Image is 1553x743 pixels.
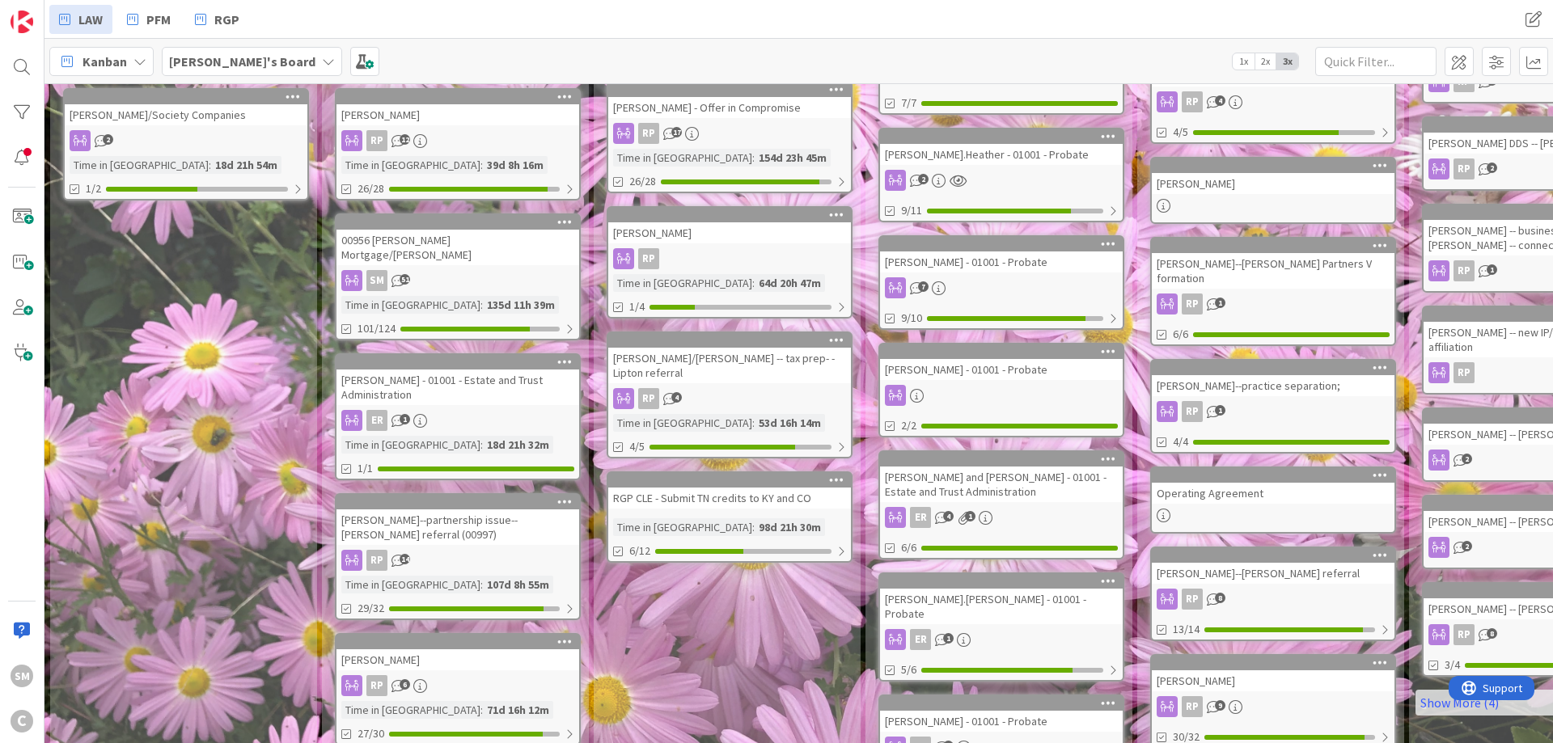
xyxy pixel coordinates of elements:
[185,5,249,34] a: RGP
[880,251,1123,272] div: [PERSON_NAME] - 01001 - Probate
[1462,541,1472,551] span: 2
[608,333,851,383] div: [PERSON_NAME]/[PERSON_NAME] -- tax prep- - Lipton referral
[483,576,553,593] div: 107d 8h 55m
[608,97,851,118] div: [PERSON_NAME] - Offer in Compromise
[336,495,579,545] div: [PERSON_NAME]--partnership issue--[PERSON_NAME] referral (00997)
[11,710,33,732] div: C
[1152,696,1394,717] div: RP
[901,95,916,112] span: 7/7
[965,511,975,521] span: 1
[752,518,755,536] span: :
[65,104,307,125] div: [PERSON_NAME]/Society Companies
[146,10,171,29] span: PFM
[608,208,851,243] div: [PERSON_NAME]
[1182,293,1203,315] div: RP
[117,5,180,34] a: PFM
[211,156,281,174] div: 18d 21h 54m
[880,574,1123,624] div: [PERSON_NAME].[PERSON_NAME] - 01001 - Probate
[943,633,954,644] span: 1
[336,90,579,125] div: [PERSON_NAME]
[613,274,752,292] div: Time in [GEOGRAPHIC_DATA]
[755,414,825,432] div: 53d 16h 14m
[366,410,387,431] div: ER
[1152,253,1394,289] div: [PERSON_NAME]--[PERSON_NAME] Partners V formation
[1215,298,1225,308] span: 1
[1152,361,1394,396] div: [PERSON_NAME]--practice separation;
[1182,401,1203,422] div: RP
[918,281,929,292] span: 7
[671,392,682,403] span: 4
[901,202,922,219] span: 9/11
[880,696,1123,732] div: [PERSON_NAME] - 01001 - Probate
[1173,326,1188,343] span: 6/6
[336,369,579,405] div: [PERSON_NAME] - 01001 - Estate and Trust Administration
[608,222,851,243] div: [PERSON_NAME]
[400,679,410,690] span: 6
[209,156,211,174] span: :
[336,675,579,696] div: RP
[1233,53,1255,70] span: 1x
[910,629,931,650] div: ER
[608,248,851,269] div: RP
[400,554,410,564] span: 14
[483,296,559,314] div: 135d 11h 39m
[358,725,384,742] span: 27/30
[341,701,480,719] div: Time in [GEOGRAPHIC_DATA]
[755,149,831,167] div: 154d 23h 45m
[880,466,1123,502] div: [PERSON_NAME] and [PERSON_NAME] - 01001 - Estate and Trust Administration
[1173,124,1188,141] span: 4/5
[608,123,851,144] div: RP
[1152,158,1394,194] div: [PERSON_NAME]
[1152,589,1394,610] div: RP
[400,274,410,285] span: 51
[483,701,553,719] div: 71d 16h 12m
[1215,405,1225,416] span: 1
[1152,401,1394,422] div: RP
[880,629,1123,650] div: ER
[214,10,239,29] span: RGP
[1215,700,1225,711] span: 9
[910,507,931,528] div: ER
[1487,628,1497,639] span: 8
[336,649,579,670] div: [PERSON_NAME]
[70,156,209,174] div: Time in [GEOGRAPHIC_DATA]
[608,488,851,509] div: RGP CLE - Submit TN credits to KY and CO
[755,518,825,536] div: 98d 21h 30m
[1487,264,1497,275] span: 1
[613,414,752,432] div: Time in [GEOGRAPHIC_DATA]
[341,156,480,174] div: Time in [GEOGRAPHIC_DATA]
[901,661,916,678] span: 5/6
[752,274,755,292] span: :
[341,436,480,454] div: Time in [GEOGRAPHIC_DATA]
[629,298,645,315] span: 1/4
[1255,53,1276,70] span: 2x
[480,436,483,454] span: :
[1445,656,1460,673] span: 3/4
[880,711,1123,732] div: [PERSON_NAME] - 01001 - Probate
[1152,483,1394,504] div: Operating Agreement
[1454,362,1475,383] div: RP
[880,589,1123,624] div: [PERSON_NAME].[PERSON_NAME] - 01001 - Probate
[918,174,929,184] span: 2
[1182,91,1203,112] div: RP
[1152,239,1394,289] div: [PERSON_NAME]--[PERSON_NAME] Partners V formation
[1487,163,1497,173] span: 2
[358,320,396,337] span: 101/124
[1454,260,1475,281] div: RP
[880,237,1123,272] div: [PERSON_NAME] - 01001 - Probate
[358,180,384,197] span: 26/28
[1454,624,1475,645] div: RP
[901,417,916,434] span: 2/2
[608,473,851,509] div: RGP CLE - Submit TN credits to KY and CO
[880,129,1123,165] div: [PERSON_NAME].Heather - 01001 - Probate
[613,518,752,536] div: Time in [GEOGRAPHIC_DATA]
[880,452,1123,502] div: [PERSON_NAME] and [PERSON_NAME] - 01001 - Estate and Trust Administration
[11,665,33,687] div: SM
[366,675,387,696] div: RP
[65,90,307,125] div: [PERSON_NAME]/Society Companies
[1152,173,1394,194] div: [PERSON_NAME]
[358,600,384,617] span: 29/32
[336,130,579,151] div: RP
[336,230,579,265] div: 00956 [PERSON_NAME] Mortgage/[PERSON_NAME]
[169,53,315,70] b: [PERSON_NAME]'s Board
